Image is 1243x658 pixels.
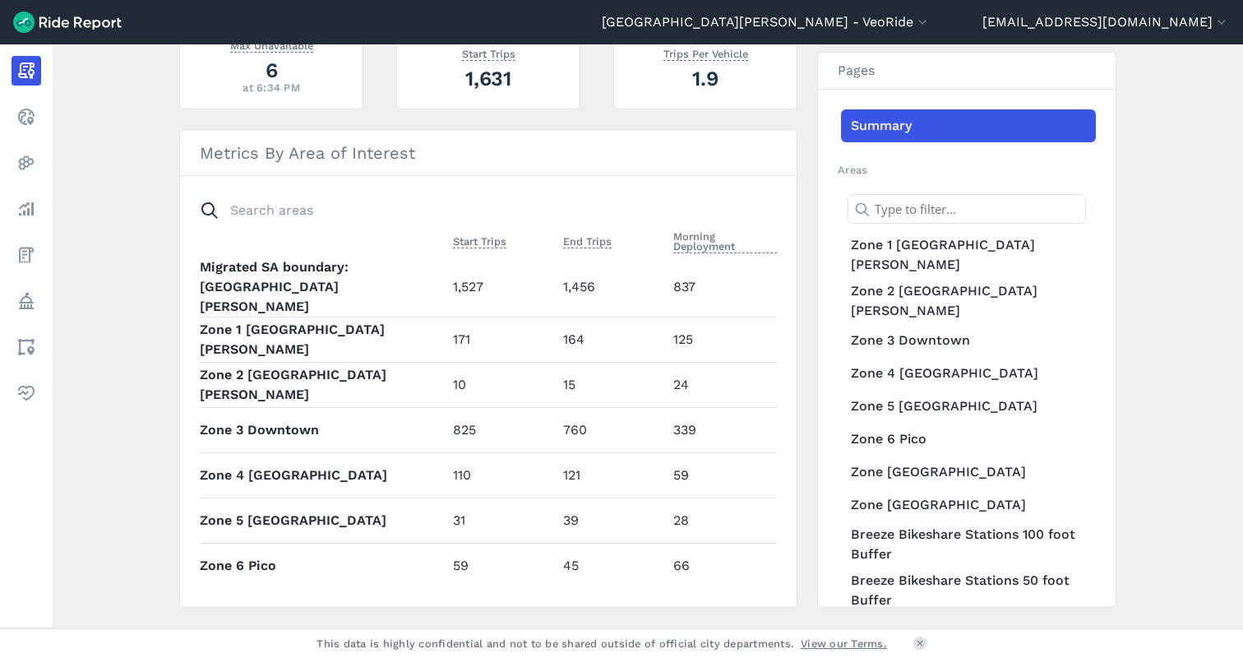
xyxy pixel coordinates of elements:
[446,363,557,408] td: 10
[462,44,515,61] span: Start Trips
[602,12,931,32] button: [GEOGRAPHIC_DATA][PERSON_NAME] - VeoRide
[667,498,777,544] td: 28
[841,521,1096,568] a: Breeze Bikeshare Stations 100 foot Buffer
[200,257,446,317] th: Migrated SA boundary: [GEOGRAPHIC_DATA][PERSON_NAME]
[12,286,41,316] a: Policy
[200,56,343,85] div: 6
[200,498,446,544] th: Zone 5 [GEOGRAPHIC_DATA]
[673,227,777,257] button: Morning Deployment
[12,56,41,86] a: Report
[841,568,1096,614] a: Breeze Bikeshare Stations 50 foot Buffer
[848,194,1086,224] input: Type to filter...
[841,390,1096,423] a: Zone 5 [GEOGRAPHIC_DATA]
[667,317,777,363] td: 125
[841,357,1096,390] a: Zone 4 [GEOGRAPHIC_DATA]
[667,408,777,453] td: 339
[180,130,797,176] h3: Metrics By Area of Interest
[230,36,313,53] span: Max Unavailable
[200,317,446,363] th: Zone 1 [GEOGRAPHIC_DATA][PERSON_NAME]
[841,232,1096,278] a: Zone 1 [GEOGRAPHIC_DATA][PERSON_NAME]
[200,544,446,589] th: Zone 6 Pico
[557,498,667,544] td: 39
[446,317,557,363] td: 171
[838,162,1096,178] h2: Areas
[982,12,1230,32] button: [EMAIL_ADDRESS][DOMAIN_NAME]
[557,317,667,363] td: 164
[446,408,557,453] td: 825
[453,232,506,248] span: Start Trips
[663,44,748,61] span: Trips Per Vehicle
[841,324,1096,357] a: Zone 3 Downtown
[841,423,1096,456] a: Zone 6 Pico
[446,453,557,498] td: 110
[417,64,560,93] div: 1,631
[563,232,612,252] button: End Trips
[200,363,446,408] th: Zone 2 [GEOGRAPHIC_DATA][PERSON_NAME]
[12,194,41,224] a: Analyze
[634,64,777,93] div: 1.9
[557,363,667,408] td: 15
[841,109,1096,142] a: Summary
[12,148,41,178] a: Heatmaps
[200,80,343,95] div: at 6:34 PM
[200,408,446,453] th: Zone 3 Downtown
[557,544,667,589] td: 45
[446,257,557,317] td: 1,527
[667,363,777,408] td: 24
[557,257,667,317] td: 1,456
[446,498,557,544] td: 31
[818,53,1116,90] h3: Pages
[667,257,777,317] td: 837
[12,378,41,408] a: Health
[13,12,122,33] img: Ride Report
[190,196,767,225] input: Search areas
[667,544,777,589] td: 66
[841,456,1096,489] a: Zone [GEOGRAPHIC_DATA]
[446,544,557,589] td: 59
[12,240,41,270] a: Fees
[557,453,667,498] td: 121
[453,232,506,252] button: Start Trips
[12,332,41,362] a: Areas
[200,453,446,498] th: Zone 4 [GEOGRAPHIC_DATA]
[801,636,887,651] a: View our Terms.
[841,489,1096,521] a: Zone [GEOGRAPHIC_DATA]
[841,278,1096,324] a: Zone 2 [GEOGRAPHIC_DATA][PERSON_NAME]
[563,232,612,248] span: End Trips
[667,453,777,498] td: 59
[673,227,777,253] span: Morning Deployment
[12,102,41,132] a: Realtime
[557,408,667,453] td: 760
